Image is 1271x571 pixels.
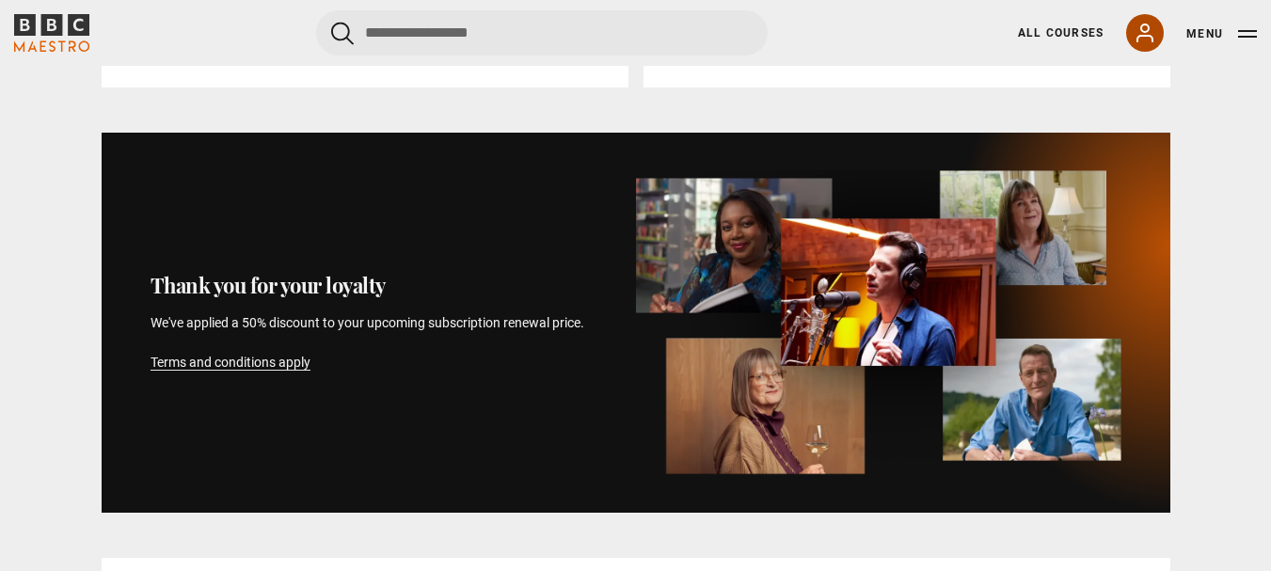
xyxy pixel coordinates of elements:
[151,273,591,298] h2: Thank you for your loyalty
[1186,24,1257,43] button: Toggle navigation
[14,14,89,52] svg: BBC Maestro
[1018,24,1104,41] a: All Courses
[331,22,354,45] button: Submit the search query
[151,355,310,371] a: Terms and conditions apply
[316,10,768,56] input: Search
[636,170,1121,475] img: banner_image-1d4a58306c65641337db.webp
[151,313,591,373] p: We've applied a 50% discount to your upcoming subscription renewal price.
